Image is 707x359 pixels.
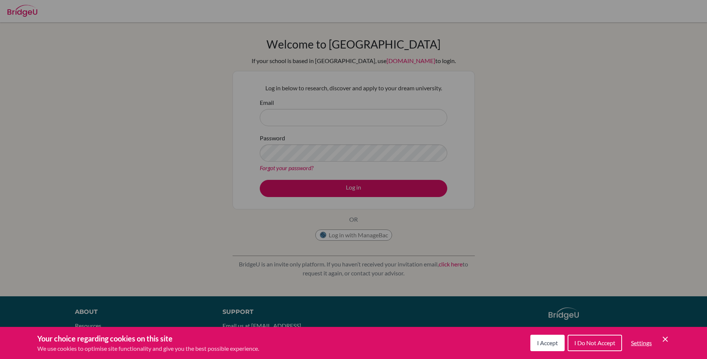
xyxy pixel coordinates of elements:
[37,333,259,344] h3: Your choice regarding cookies on this site
[631,339,652,346] span: Settings
[625,335,658,350] button: Settings
[530,335,565,351] button: I Accept
[37,344,259,353] p: We use cookies to optimise site functionality and give you the best possible experience.
[568,335,622,351] button: I Do Not Accept
[537,339,558,346] span: I Accept
[574,339,615,346] span: I Do Not Accept
[661,335,670,344] button: Save and close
